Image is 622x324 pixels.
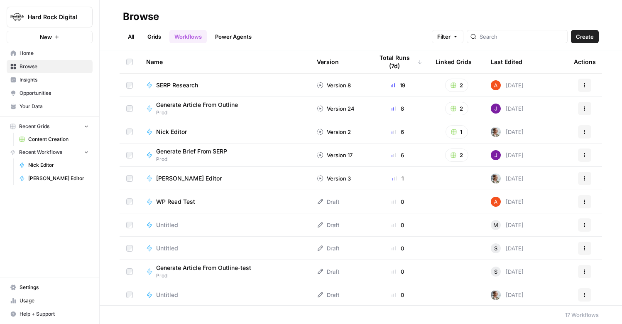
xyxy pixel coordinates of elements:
span: Opportunities [20,89,89,97]
div: 19 [373,81,422,89]
span: Filter [437,32,451,41]
div: 0 [373,267,422,276]
div: [DATE] [491,220,524,230]
span: Recent Workflows [19,148,62,156]
a: Generate Brief From SERPProd [146,147,304,163]
input: Search [480,32,564,41]
a: Grids [142,30,166,43]
div: Version 8 [317,81,351,89]
div: Browse [123,10,159,23]
a: [PERSON_NAME] Editor [146,174,304,183]
span: [PERSON_NAME] Editor [156,174,222,183]
a: Nick Editor [15,158,93,172]
div: Version [317,50,339,73]
button: 1 [446,125,468,139]
div: Draft [317,221,339,229]
span: Untitled [156,291,178,299]
span: Untitled [156,221,178,229]
div: Version 3 [317,174,351,183]
a: Browse [7,60,93,73]
button: 2 [445,102,468,115]
div: 17 Workflows [565,311,599,319]
span: Generate Brief From SERP [156,147,227,156]
div: 0 [373,198,422,206]
div: [DATE] [491,104,524,114]
div: Version 2 [317,128,351,136]
span: Content Creation [28,136,89,143]
button: 2 [445,79,468,92]
img: 8ncnxo10g0400pbc1985w40vk6v3 [491,173,501,183]
div: [DATE] [491,290,524,300]
span: Generate Article From Outline [156,101,238,109]
span: Prod [156,156,234,163]
a: Insights [7,73,93,87]
button: Create [571,30,599,43]
span: New [40,33,52,41]
img: cje7zb9ux0f2nqyv5qqgv3u0jxek [491,197,501,207]
img: 8ncnxo10g0400pbc1985w40vk6v3 [491,127,501,137]
button: Filter [432,30,463,43]
div: Draft [317,267,339,276]
div: 6 [373,151,422,159]
button: Workspace: Hard Rock Digital [7,7,93,27]
div: Last Edited [491,50,522,73]
div: 0 [373,291,422,299]
span: Nick Editor [28,161,89,169]
span: M [493,221,498,229]
a: All [123,30,139,43]
div: Total Runs (7d) [373,50,422,73]
div: 0 [373,221,422,229]
span: Home [20,49,89,57]
a: Untitled [146,291,304,299]
span: Help + Support [20,310,89,318]
div: [DATE] [491,173,524,183]
img: nj1ssy6o3lyd6ijko0eoja4aphzn [491,150,501,160]
span: S [494,267,497,276]
div: [DATE] [491,197,524,207]
div: [DATE] [491,80,524,90]
span: Nick Editor [156,128,187,136]
span: Hard Rock Digital [28,13,78,21]
div: 0 [373,244,422,252]
span: Insights [20,76,89,84]
button: Recent Workflows [7,146,93,158]
span: S [494,244,497,252]
div: Draft [317,244,339,252]
a: SERP Research [146,81,304,89]
span: WP Read Test [156,198,195,206]
div: Version 24 [317,104,355,113]
a: Untitled [146,244,304,252]
span: Prod [156,272,258,279]
button: Recent Grids [7,120,93,133]
span: [PERSON_NAME] Editor [28,175,89,182]
a: [PERSON_NAME] Editor [15,172,93,185]
button: New [7,31,93,43]
a: Generate Article From Outline-testProd [146,264,304,279]
a: Usage [7,294,93,307]
span: Generate Article From Outline-test [156,264,251,272]
a: Home [7,47,93,60]
a: Nick Editor [146,128,304,136]
div: 8 [373,104,422,113]
span: Untitled [156,244,178,252]
div: Draft [317,291,339,299]
a: Your Data [7,100,93,113]
img: nj1ssy6o3lyd6ijko0eoja4aphzn [491,104,501,114]
div: [DATE] [491,243,524,253]
a: Workflows [169,30,207,43]
a: WP Read Test [146,198,304,206]
span: Recent Grids [19,123,49,130]
button: Help + Support [7,307,93,321]
div: [DATE] [491,127,524,137]
a: Generate Article From OutlineProd [146,101,304,116]
div: 6 [373,128,422,136]
div: [DATE] [491,150,524,160]
div: [DATE] [491,267,524,277]
a: Opportunities [7,87,93,100]
span: Usage [20,297,89,304]
a: Power Agents [210,30,257,43]
span: Browse [20,63,89,70]
img: Hard Rock Digital Logo [10,10,24,25]
div: 1 [373,174,422,183]
button: 2 [445,148,468,162]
